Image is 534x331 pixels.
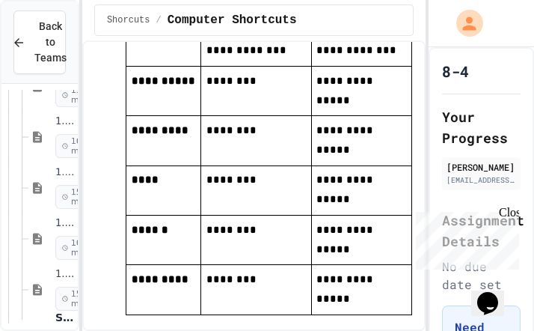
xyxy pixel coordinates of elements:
[410,206,519,270] iframe: chat widget
[156,14,162,26] span: /
[442,258,521,294] div: No due date set
[34,19,67,66] span: Back to Teams
[55,236,96,260] span: 10 min
[55,217,75,230] span: 1.3.7: User Input
[55,115,75,128] span: 1.3.4: String Operators
[55,268,75,281] span: 1.3.8: Review - User Input
[471,271,519,316] iframe: chat widget
[107,14,150,26] span: Shorcuts
[55,166,75,179] span: 1.3.5: Review - String Operators
[55,287,96,311] span: 15 min
[442,106,521,148] h2: Your Progress
[446,174,516,186] div: [EMAIL_ADDRESS][DOMAIN_NAME]
[55,83,96,107] span: 15 min
[55,185,96,209] span: 15 min
[55,134,96,158] span: 10 min
[55,311,75,324] span: Section 1.4
[6,6,103,95] div: Chat with us now!Close
[168,11,297,29] span: Computer Shortcuts
[442,61,469,82] h1: 8-4
[446,160,516,174] div: [PERSON_NAME]
[441,6,487,40] div: My Account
